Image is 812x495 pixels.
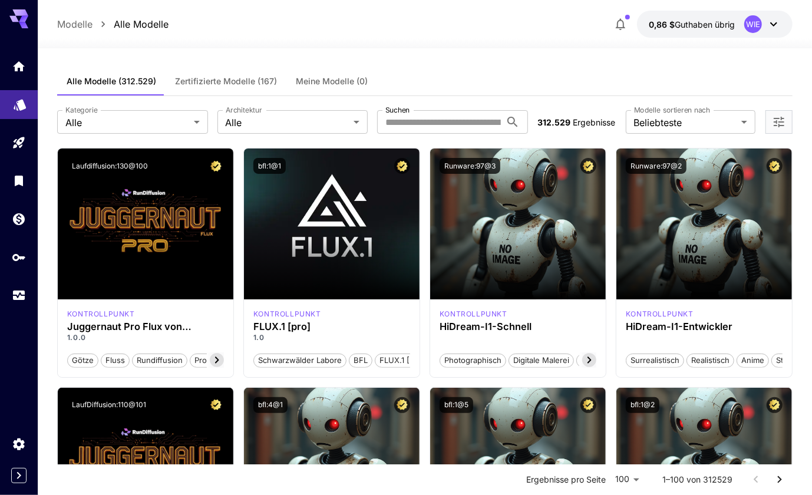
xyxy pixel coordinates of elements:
[67,76,156,87] span: Alle Modelle (312.529)
[253,352,346,368] button: Schwarzwälder Labore
[626,355,684,367] span: Surrealistisch
[440,309,507,319] div: HiDream Schnell
[616,148,792,299] img: no-image-qHGxvh9x.jpeg
[577,355,615,367] span: Filmisch
[68,355,98,367] span: Götze
[65,105,98,115] label: Kategorie
[440,309,507,319] p: Kontrollpunkt
[649,19,675,29] span: 0,86 $
[226,105,262,115] label: Architektur
[573,117,615,127] span: Ergebnisse
[253,397,288,413] button: bfl:4@1
[101,352,130,368] button: Fluss
[349,352,372,368] button: BFL
[67,352,98,368] button: Götze
[537,117,570,127] span: 312.529
[175,76,277,87] span: Zertifizierte Modelle (167)
[208,397,224,413] button: Zertifiziertes Modell – Geprüft für beste Leistung und beinhaltet eine kommerzielle Lizenz.
[649,18,735,31] div: 0,8624 $
[13,94,27,108] div: Modelle
[67,158,153,174] button: Laufdiffusion:130@100
[772,355,808,367] span: Stilisiert
[375,352,430,368] button: FLUX.1 [pro]
[57,17,93,31] a: Modelle
[771,352,809,368] button: Stilisiert
[768,468,791,491] button: Zur nächsten Seite springen
[67,332,224,343] p: 1.0.0
[440,321,596,332] h3: HiDream-I1-Schnell
[101,355,129,367] span: Fluss
[57,17,169,31] nav: Paniermehl
[509,355,573,367] span: Digitale Malerei
[349,355,372,367] span: BFL
[133,355,187,367] span: rundiffusion
[253,158,286,174] button: bfl:1@1
[580,397,596,413] button: Zertifiziertes Modell – Geprüft für beste Leistung und beinhaltet eine kommerzielle Lizenz.
[12,288,26,303] div: Verwendung
[637,11,793,38] button: 0,8624 $WIE
[526,474,606,486] p: Ergebnisse pro Seite
[675,19,735,29] span: Guthaben übrig
[737,352,769,368] button: Anime
[12,55,26,70] div: Heim
[67,309,135,319] div: FLUX.1 D
[190,352,216,368] button: Profi
[385,105,410,115] label: Suchen
[190,355,216,367] span: Profi
[12,173,26,188] div: Bibliothek
[253,309,321,319] div: fluxpro
[394,158,410,174] button: Zertifiziertes Modell – Geprüft für beste Leistung und beinhaltet eine kommerzielle Lizenz.
[634,115,737,130] span: Beliebteste
[67,321,224,332] h3: Juggernaut Pro Flux von RunDiffusion
[662,474,732,486] p: 1–100 von 312529
[253,309,321,319] p: Kontrollpunkt
[610,471,643,488] div: 100
[12,437,26,451] div: Einstellungen
[686,352,734,368] button: Realistisch
[634,105,710,115] label: Modelle sortieren nach
[626,309,694,319] div: HiDream Entwickler
[65,115,189,130] span: Alle
[576,352,615,368] button: Filmisch
[375,355,429,367] span: FLUX.1 [pro]
[767,397,783,413] button: Zertifiziertes Modell – Geprüft für beste Leistung und beinhaltet eine kommerzielle Lizenz.
[208,158,224,174] button: Zertifiziertes Modell – Geprüft für beste Leistung und beinhaltet eine kommerzielle Lizenz.
[737,355,768,367] span: Anime
[67,397,151,413] button: LaufDiffusion:110@101
[114,17,169,31] a: Alle Modelle
[12,212,26,226] div: Brieftasche
[440,355,506,367] span: Photographisch
[626,309,694,319] p: Kontrollpunkt
[12,136,26,150] div: Spielplatz
[626,321,783,332] h3: HiDream-I1-Entwickler
[580,158,596,174] button: Zertifiziertes Modell – Geprüft für beste Leistung und beinhaltet eine kommerzielle Lizenz.
[744,15,762,33] div: WIE
[253,332,410,343] p: 1.0
[253,321,410,332] h3: FLUX.1 [pro]
[772,115,786,130] button: Weitere Filter öffnen
[394,397,410,413] button: Zertifiziertes Modell – Geprüft für beste Leistung und beinhaltet eine kommerzielle Lizenz.
[67,309,135,319] p: Kontrollpunkt
[11,468,27,483] button: Seitenleiste erweitern
[226,115,349,130] span: Alle
[440,352,506,368] button: Photographisch
[767,158,783,174] button: Zertifiziertes Modell – Geprüft für beste Leistung und beinhaltet eine kommerzielle Lizenz.
[440,397,473,413] button: bfl:1@5
[626,352,684,368] button: Surrealistisch
[132,352,187,368] button: rundiffusion
[12,250,26,265] div: API-Schlüssel
[626,158,686,174] button: Runware:97@2
[440,158,500,174] button: Runware:97@3
[430,148,606,299] img: no-image-qHGxvh9x.jpeg
[254,355,346,367] span: Schwarzwälder Labore
[626,397,659,413] button: bfl:1@2
[509,352,574,368] button: Digitale Malerei
[687,355,734,367] span: Realistisch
